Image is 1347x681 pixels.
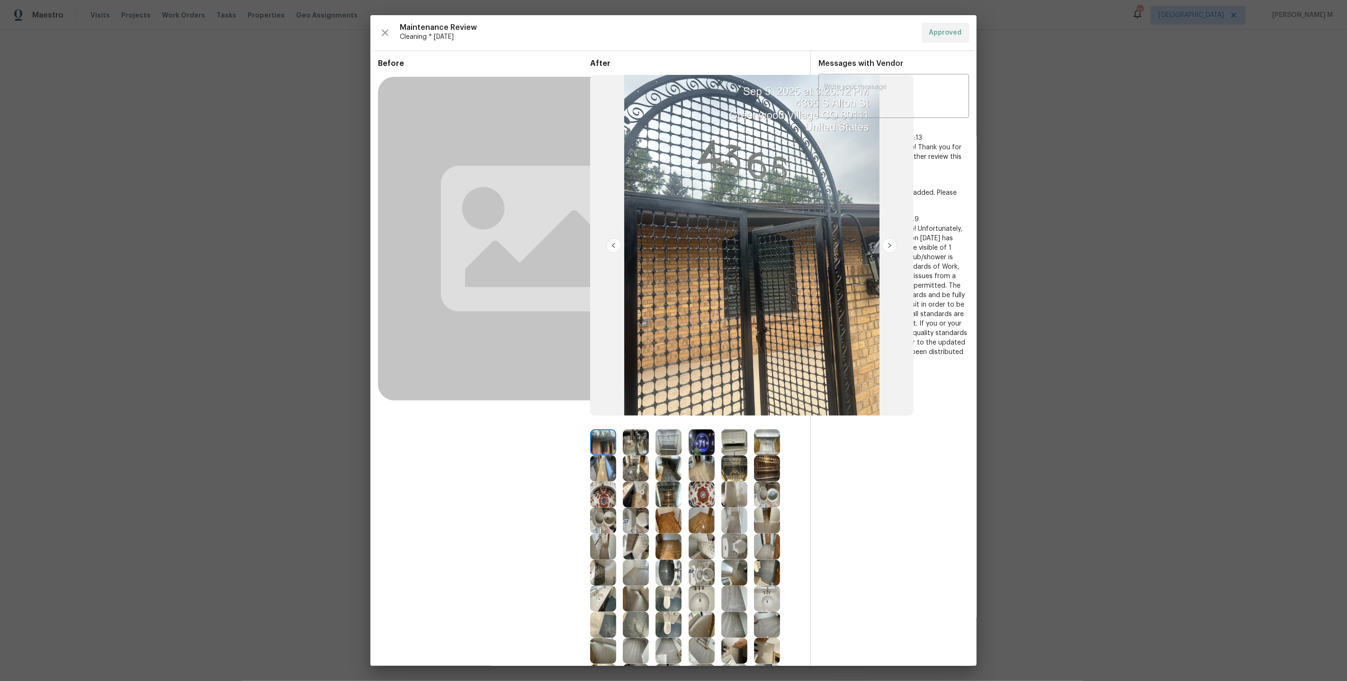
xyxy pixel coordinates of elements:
[378,59,590,68] span: Before
[818,60,903,67] span: Messages with Vendor
[882,238,897,253] img: right-chevron-button-url
[590,59,802,68] span: After
[400,32,914,42] span: Cleaning * [DATE]
[400,23,914,32] span: Maintenance Review
[606,238,621,253] img: left-chevron-button-url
